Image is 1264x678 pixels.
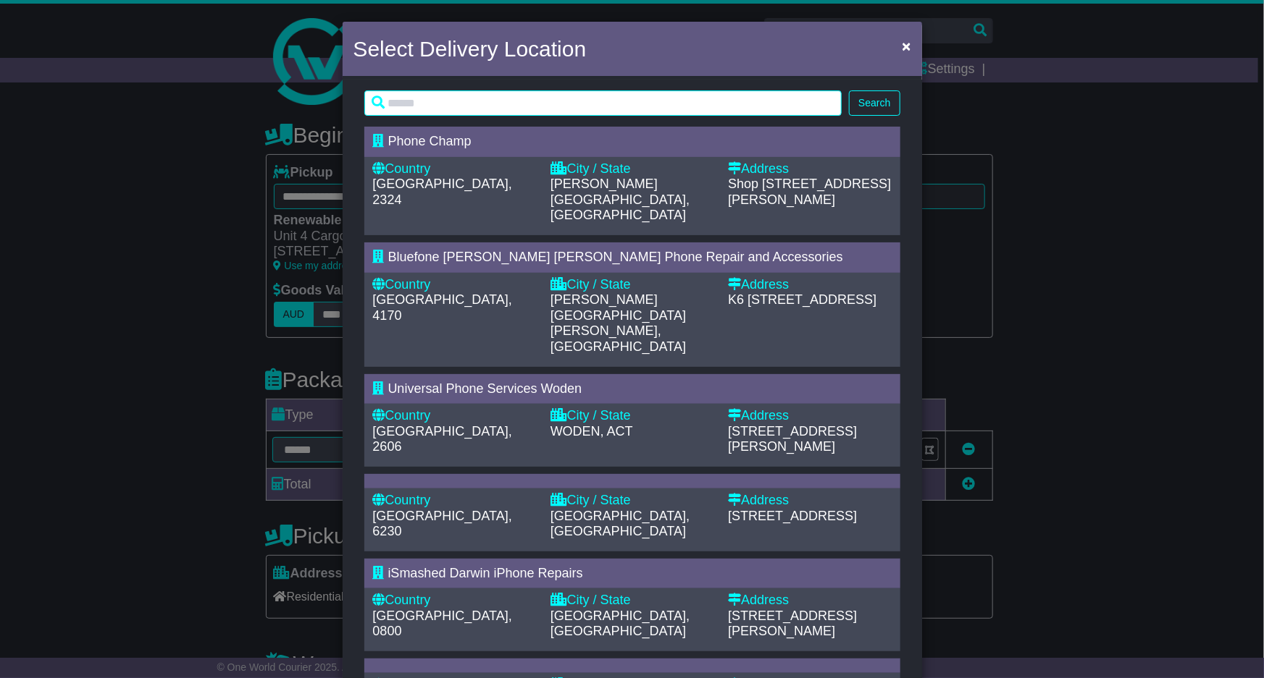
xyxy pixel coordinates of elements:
[373,408,536,424] div: Country
[551,277,713,293] div: City / State
[373,424,512,454] span: [GEOGRAPHIC_DATA], 2606
[902,38,911,54] span: ×
[728,509,857,523] span: [STREET_ADDRESS]
[551,408,713,424] div: City / State
[895,31,918,61] button: Close
[388,381,582,396] span: Universal Phone Services Woden
[551,424,633,438] span: WODEN, ACT
[728,408,891,424] div: Address
[849,90,900,116] button: Search
[388,134,472,148] span: Phone Champ
[551,509,690,539] span: [GEOGRAPHIC_DATA], [GEOGRAPHIC_DATA]
[728,292,876,307] span: K6 [STREET_ADDRESS]
[551,593,713,609] div: City / State
[373,292,512,323] span: [GEOGRAPHIC_DATA], 4170
[551,161,713,177] div: City / State
[728,493,891,509] div: Address
[353,33,587,65] h4: Select Delivery Location
[388,250,843,264] span: Bluefone [PERSON_NAME] [PERSON_NAME] Phone Repair and Accessories
[373,593,536,609] div: Country
[551,292,686,354] span: [PERSON_NAME][GEOGRAPHIC_DATA][PERSON_NAME], [GEOGRAPHIC_DATA]
[373,161,536,177] div: Country
[388,566,583,580] span: iSmashed Darwin iPhone Repairs
[728,277,891,293] div: Address
[373,493,536,509] div: Country
[373,177,512,207] span: [GEOGRAPHIC_DATA], 2324
[728,424,857,454] span: [STREET_ADDRESS][PERSON_NAME]
[728,161,891,177] div: Address
[551,609,690,639] span: [GEOGRAPHIC_DATA], [GEOGRAPHIC_DATA]
[551,493,713,509] div: City / State
[373,509,512,539] span: [GEOGRAPHIC_DATA], 6230
[551,177,690,222] span: [PERSON_NAME][GEOGRAPHIC_DATA], [GEOGRAPHIC_DATA]
[728,593,891,609] div: Address
[373,609,512,639] span: [GEOGRAPHIC_DATA], 0800
[373,277,536,293] div: Country
[728,177,891,207] span: Shop [STREET_ADDRESS][PERSON_NAME]
[728,609,857,639] span: [STREET_ADDRESS][PERSON_NAME]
